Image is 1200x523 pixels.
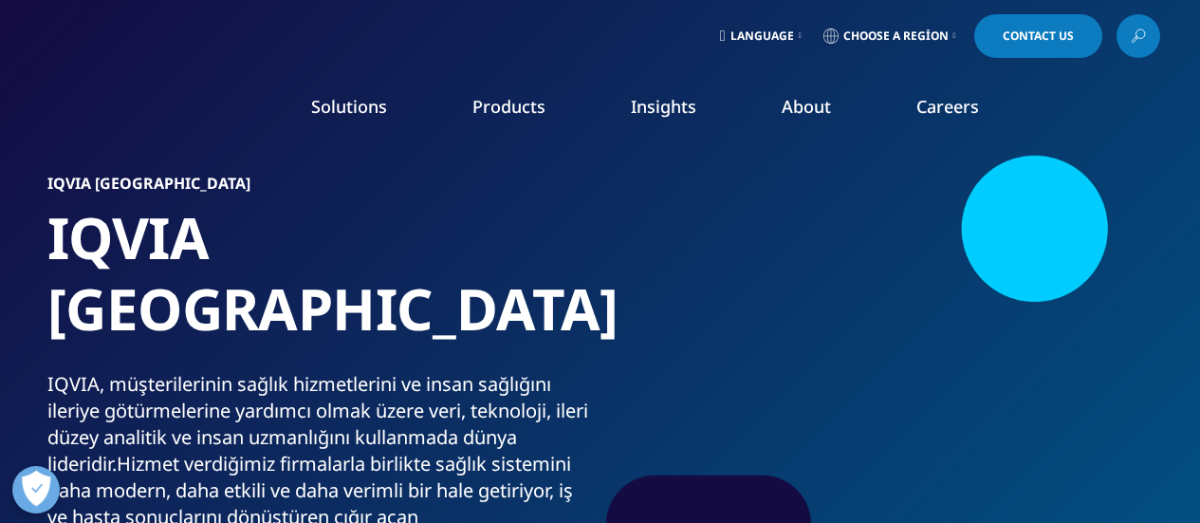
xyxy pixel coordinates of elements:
[631,95,696,118] a: Insights
[916,95,979,118] a: Careers
[1003,30,1074,42] span: Contact Us
[472,95,545,118] a: Products
[782,95,831,118] a: About
[12,466,60,514] button: Açık Tercihler
[47,202,593,371] h1: IQVIA [GEOGRAPHIC_DATA]
[47,176,593,202] h6: IQVIA [GEOGRAPHIC_DATA]
[843,28,949,44] span: Choose a Region
[200,66,1160,156] nav: Primary
[311,95,387,118] a: Solutions
[730,28,794,44] span: Language
[974,14,1102,58] a: Contact Us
